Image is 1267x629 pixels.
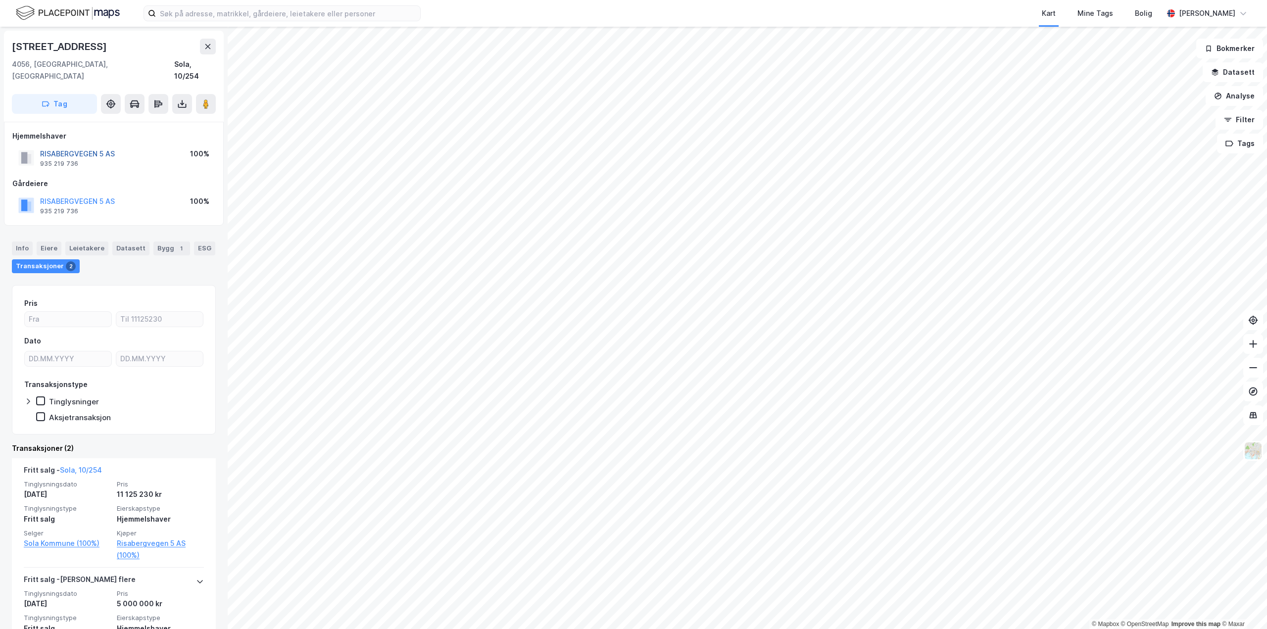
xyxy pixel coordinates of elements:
[117,513,204,525] div: Hjemmelshaver
[1218,581,1267,629] div: Kontrollprogram for chat
[12,178,215,190] div: Gårdeiere
[12,94,97,114] button: Tag
[156,6,420,21] input: Søk på adresse, matrikkel, gårdeiere, leietakere eller personer
[117,614,204,622] span: Eierskapstype
[117,480,204,488] span: Pris
[116,312,203,327] input: Til 11125230
[117,529,204,537] span: Kjøper
[24,504,111,513] span: Tinglysningstype
[190,195,209,207] div: 100%
[24,529,111,537] span: Selger
[1196,39,1263,58] button: Bokmerker
[49,397,99,406] div: Tinglysninger
[12,242,33,255] div: Info
[24,513,111,525] div: Fritt salg
[1218,581,1267,629] iframe: Chat Widget
[24,335,41,347] div: Dato
[153,242,190,255] div: Bygg
[25,351,111,366] input: DD.MM.YYYY
[1217,134,1263,153] button: Tags
[12,442,216,454] div: Transaksjoner (2)
[1171,621,1220,628] a: Improve this map
[117,537,204,561] a: Risabergvegen 5 AS (100%)
[1121,621,1169,628] a: OpenStreetMap
[1179,7,1235,19] div: [PERSON_NAME]
[40,207,78,215] div: 935 219 736
[24,480,111,488] span: Tinglysningsdato
[24,589,111,598] span: Tinglysningsdato
[117,488,204,500] div: 11 125 230 kr
[12,130,215,142] div: Hjemmelshaver
[65,242,108,255] div: Leietakere
[1135,7,1152,19] div: Bolig
[24,598,111,610] div: [DATE]
[24,614,111,622] span: Tinglysningstype
[24,297,38,309] div: Pris
[24,574,136,589] div: Fritt salg - [PERSON_NAME] flere
[60,466,102,474] a: Sola, 10/254
[12,58,174,82] div: 4056, [GEOGRAPHIC_DATA], [GEOGRAPHIC_DATA]
[12,259,80,273] div: Transaksjoner
[25,312,111,327] input: Fra
[24,464,102,480] div: Fritt salg -
[117,589,204,598] span: Pris
[174,58,216,82] div: Sola, 10/254
[117,598,204,610] div: 5 000 000 kr
[12,39,109,54] div: [STREET_ADDRESS]
[1042,7,1056,19] div: Kart
[1216,110,1263,130] button: Filter
[24,537,111,549] a: Sola Kommune (100%)
[24,379,88,390] div: Transaksjonstype
[190,148,209,160] div: 100%
[1092,621,1119,628] a: Mapbox
[112,242,149,255] div: Datasett
[49,413,111,422] div: Aksjetransaksjon
[194,242,215,255] div: ESG
[24,488,111,500] div: [DATE]
[66,261,76,271] div: 2
[1203,62,1263,82] button: Datasett
[1206,86,1263,106] button: Analyse
[1077,7,1113,19] div: Mine Tags
[1244,441,1263,460] img: Z
[116,351,203,366] input: DD.MM.YYYY
[117,504,204,513] span: Eierskapstype
[176,243,186,253] div: 1
[16,4,120,22] img: logo.f888ab2527a4732fd821a326f86c7f29.svg
[37,242,61,255] div: Eiere
[40,160,78,168] div: 935 219 736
